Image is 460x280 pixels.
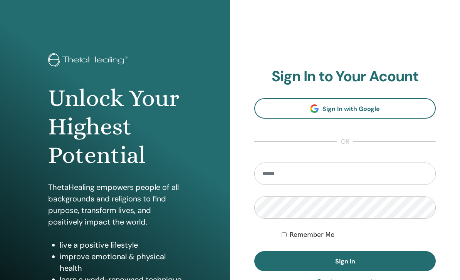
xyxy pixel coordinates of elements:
h1: Unlock Your Highest Potential [48,84,182,170]
span: Sign In with Google [322,105,380,113]
a: Sign In with Google [254,98,436,119]
button: Sign In [254,251,436,271]
h2: Sign In to Your Acount [254,68,436,86]
div: Keep me authenticated indefinitely or until I manually logout [282,230,436,240]
li: improve emotional & physical health [60,251,182,274]
span: Sign In [335,257,355,265]
span: or [337,137,353,146]
p: ThetaHealing empowers people of all backgrounds and religions to find purpose, transform lives, a... [48,181,182,228]
label: Remember Me [290,230,335,240]
li: live a positive lifestyle [60,239,182,251]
